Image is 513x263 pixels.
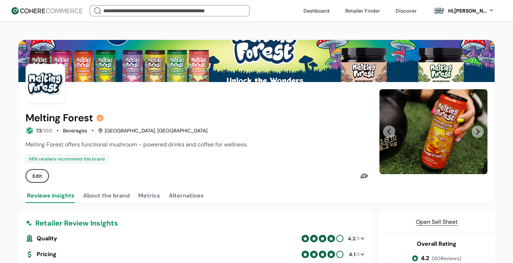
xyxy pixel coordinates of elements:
[25,250,298,259] div: Pricing
[26,141,248,148] span: Melting Forest offers functional mushroom - powered drinks and coffee for wellness.
[98,127,207,135] div: [GEOGRAPHIC_DATA], [GEOGRAPHIC_DATA]
[432,255,461,262] span: ( 60 Reviews)
[347,235,360,242] div: /5
[434,5,445,16] img: melting_forest_logo_227081_.png
[25,234,298,243] div: Quality
[348,235,355,242] div: 4.2
[383,126,395,138] button: Previous Slide
[26,64,65,104] img: Brand Photo
[25,218,365,228] div: Retailer Review Insights
[416,218,458,226] a: Open Sell Sheet
[447,7,494,15] button: Hi,[PERSON_NAME]
[18,40,495,82] img: Brand cover image
[26,189,76,203] button: Reviews insights
[63,127,87,135] div: Beverages
[472,126,484,138] button: Next Slide
[26,112,93,124] h2: Melting Forest
[26,155,108,163] div: 98 % retailers recommend this brand
[137,189,162,203] button: Metrics
[349,251,355,258] div: 4.1
[82,189,131,203] button: About the brand
[12,7,82,14] img: Cohere Logo
[167,189,205,203] button: Alternatives
[26,169,49,183] button: Edit
[421,254,429,263] span: 4.2
[379,89,487,174] div: Slide 1
[379,89,487,174] div: Carousel
[447,7,487,15] div: Hi, [PERSON_NAME]
[41,127,52,134] span: /100
[417,240,456,248] div: Overall Rating
[379,89,487,174] img: Slide 0
[36,127,41,134] span: 73
[347,251,360,258] div: /5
